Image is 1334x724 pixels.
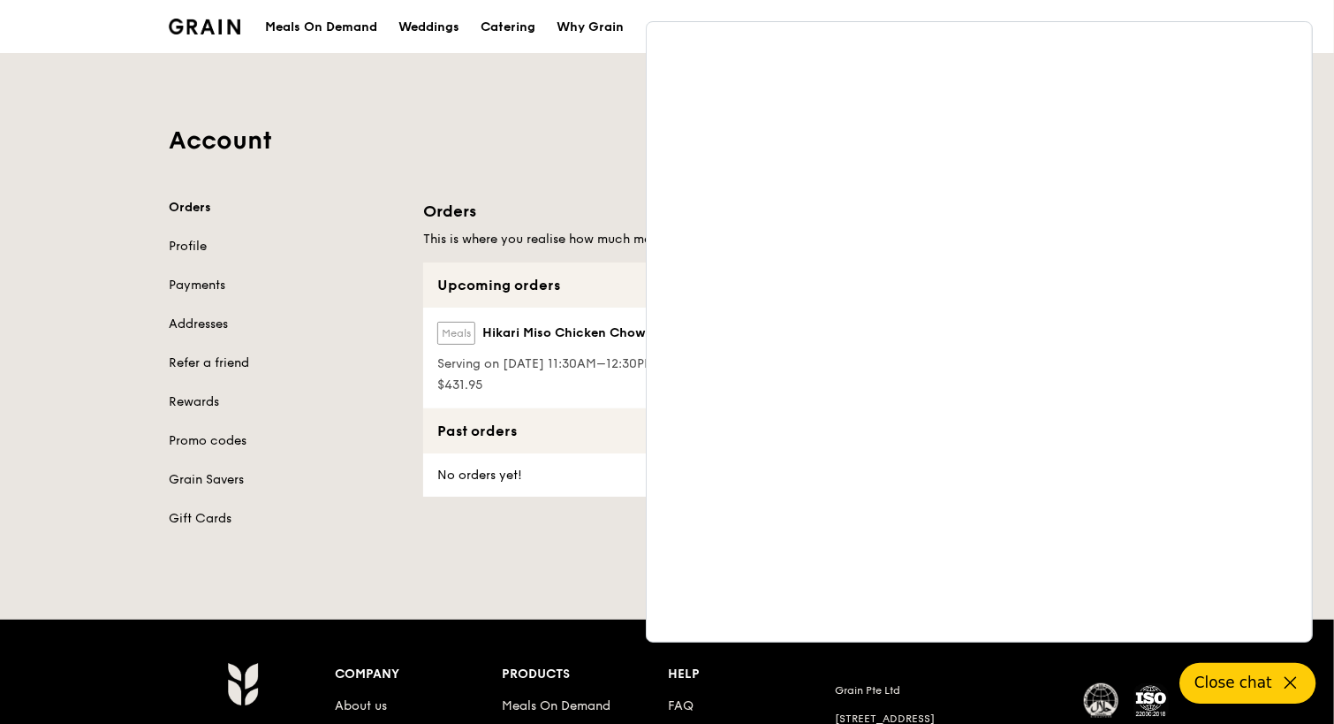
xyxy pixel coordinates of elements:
[1194,672,1272,694] span: Close chat
[1084,683,1119,719] img: MUIS Halal Certified
[437,322,475,345] label: Meals
[669,698,694,713] a: FAQ
[669,662,836,687] div: Help
[169,432,402,450] a: Promo codes
[335,698,387,713] a: About us
[423,408,989,453] div: Past orders
[423,453,533,497] div: No orders yet!
[481,1,535,54] div: Catering
[482,324,678,342] span: Hikari Miso Chicken Chow Mein
[470,1,546,54] a: Catering
[169,199,402,217] a: Orders
[502,662,669,687] div: Products
[502,698,610,713] a: Meals On Demand
[423,199,989,224] h1: Orders
[557,1,624,54] div: Why Grain
[398,1,459,54] div: Weddings
[227,662,258,706] img: Grain
[169,471,402,489] a: Grain Savers
[1180,663,1316,704] button: Close chat
[169,19,240,34] img: Grain
[1133,683,1169,719] img: ISO Certified
[423,231,989,248] h5: This is where you realise how much money you have not been spending on junk food.
[546,1,634,54] a: Why Grain
[169,125,1165,156] h1: Account
[423,263,989,308] div: Upcoming orders
[437,355,788,373] span: Serving on [DATE] 11:30AM–12:30PM
[388,1,470,54] a: Weddings
[930,1,1021,54] a: Contact us
[265,1,377,54] div: Meals On Demand
[169,238,402,255] a: Profile
[169,316,402,333] a: Addresses
[169,354,402,372] a: Refer a friend
[1096,1,1165,54] a: Log out
[835,683,1063,697] div: Grain Pte Ltd
[169,277,402,294] a: Payments
[335,662,502,687] div: Company
[1021,1,1096,54] a: Account
[169,510,402,528] a: Gift Cards
[437,377,788,394] span: $431.95
[169,393,402,411] a: Rewards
